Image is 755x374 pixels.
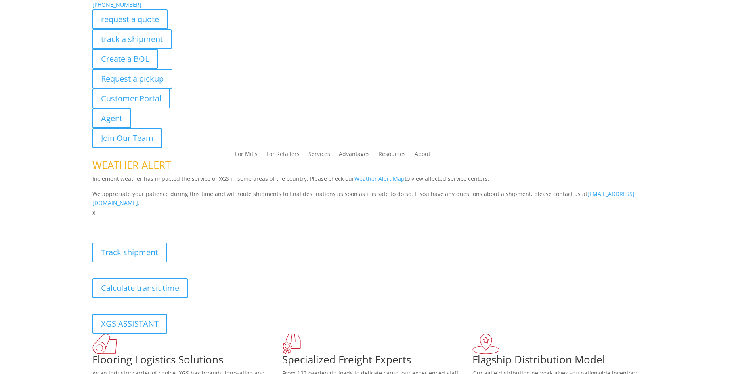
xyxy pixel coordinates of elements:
a: Agent [92,108,131,128]
a: Customer Portal [92,89,170,108]
b: Visibility, transparency, and control for your entire supply chain. [92,218,269,226]
h1: Flooring Logistics Solutions [92,354,283,368]
a: Resources [378,151,406,160]
a: Services [308,151,330,160]
img: xgs-icon-total-supply-chain-intelligence-red [92,334,117,354]
a: XGS ASSISTANT [92,314,167,334]
a: About [415,151,430,160]
a: Request a pickup [92,69,172,89]
p: We appreciate your patience during this time and will route shipments to final destinations as so... [92,189,663,208]
a: For Retailers [266,151,300,160]
a: Calculate transit time [92,278,188,298]
a: Create a BOL [92,49,158,69]
h1: Flagship Distribution Model [472,354,663,368]
a: Track shipment [92,243,167,262]
a: track a shipment [92,29,172,49]
a: Advantages [339,151,370,160]
img: xgs-icon-focused-on-flooring-red [282,334,301,354]
a: [PHONE_NUMBER] [92,1,141,8]
a: Join Our Team [92,128,162,148]
span: WEATHER ALERT [92,158,171,172]
a: request a quote [92,9,168,29]
p: Inclement weather has impacted the service of XGS in some areas of the country. Please check our ... [92,174,663,189]
p: x [92,208,663,217]
h1: Specialized Freight Experts [282,354,472,368]
img: xgs-icon-flagship-distribution-model-red [472,334,500,354]
a: Weather Alert Map [354,175,405,182]
a: For Mills [235,151,258,160]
